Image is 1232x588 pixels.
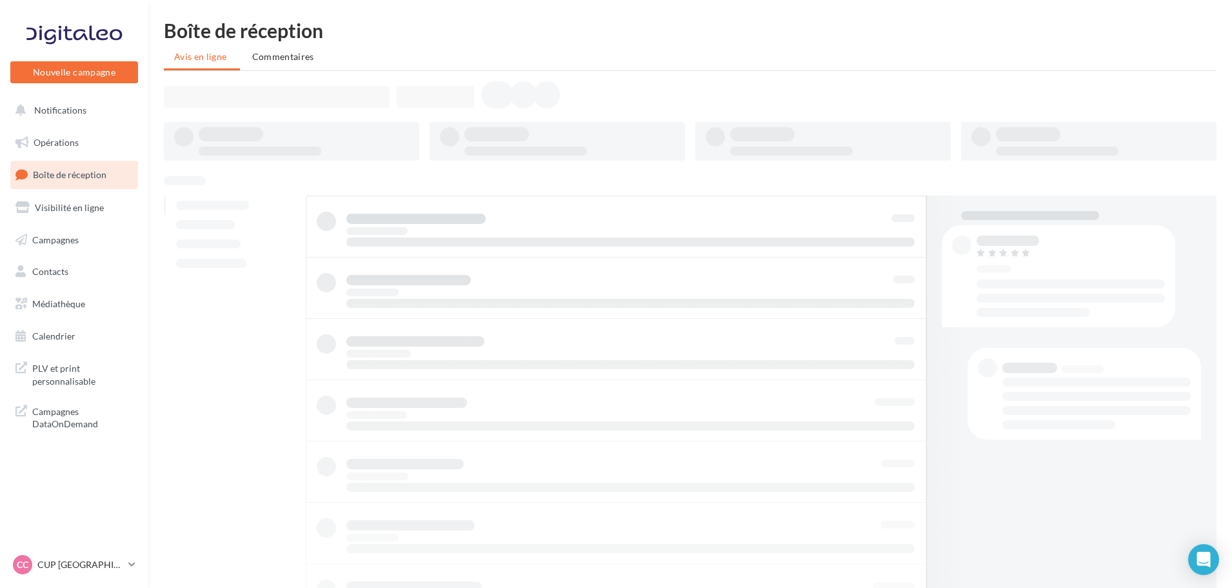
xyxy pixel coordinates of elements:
[10,553,138,577] a: CC CUP [GEOGRAPHIC_DATA]
[8,129,141,156] a: Opérations
[8,194,141,221] a: Visibilité en ligne
[1188,544,1219,575] div: Open Intercom Messenger
[32,360,133,387] span: PLV et print personnalisable
[8,161,141,188] a: Boîte de réception
[8,258,141,285] a: Contacts
[34,105,86,116] span: Notifications
[33,169,106,180] span: Boîte de réception
[10,61,138,83] button: Nouvelle campagne
[8,97,135,124] button: Notifications
[32,403,133,431] span: Campagnes DataOnDemand
[8,354,141,392] a: PLV et print personnalisable
[8,398,141,436] a: Campagnes DataOnDemand
[35,202,104,213] span: Visibilité en ligne
[37,558,123,571] p: CUP [GEOGRAPHIC_DATA]
[32,298,85,309] span: Médiathèque
[8,323,141,350] a: Calendrier
[32,266,68,277] span: Contacts
[252,51,314,62] span: Commentaires
[34,137,79,148] span: Opérations
[32,234,79,245] span: Campagnes
[17,558,28,571] span: CC
[32,330,75,341] span: Calendrier
[8,227,141,254] a: Campagnes
[8,290,141,318] a: Médiathèque
[164,21,1217,40] div: Boîte de réception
